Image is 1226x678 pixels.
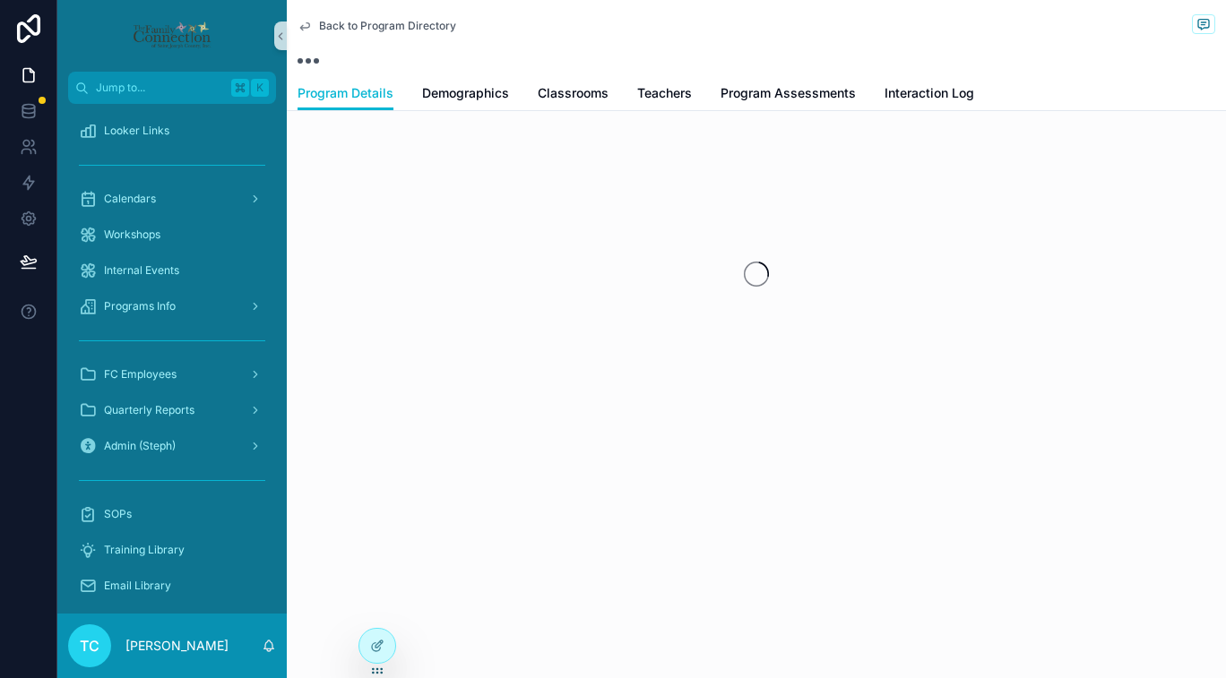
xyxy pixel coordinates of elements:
[319,19,456,33] span: Back to Program Directory
[104,192,156,206] span: Calendars
[538,84,609,102] span: Classrooms
[637,84,692,102] span: Teachers
[422,77,509,113] a: Demographics
[104,543,185,557] span: Training Library
[68,290,276,322] a: Programs Info
[132,21,212,50] img: App logo
[298,77,393,111] a: Program Details
[298,84,393,102] span: Program Details
[68,183,276,215] a: Calendars
[68,358,276,390] a: FC Employees
[721,77,856,113] a: Program Assessments
[104,124,169,138] span: Looker Links
[68,394,276,426] a: Quarterly Reports
[96,81,224,95] span: Jump to...
[298,19,456,33] a: Back to Program Directory
[104,439,176,453] span: Admin (Steph)
[104,403,194,417] span: Quarterly Reports
[637,77,692,113] a: Teachers
[57,104,287,614] div: scrollable content
[885,84,974,102] span: Interaction Log
[104,367,177,382] span: FC Employees
[68,498,276,530] a: SOPs
[422,84,509,102] span: Demographics
[721,84,856,102] span: Program Assessments
[68,534,276,566] a: Training Library
[104,263,179,278] span: Internal Events
[68,430,276,462] a: Admin (Steph)
[68,570,276,602] a: Email Library
[104,579,171,593] span: Email Library
[68,115,276,147] a: Looker Links
[68,254,276,287] a: Internal Events
[104,507,132,521] span: SOPs
[104,299,176,313] span: Programs Info
[253,81,267,95] span: K
[68,219,276,251] a: Workshops
[104,227,160,242] span: Workshops
[80,635,99,657] span: TC
[885,77,974,113] a: Interaction Log
[125,637,229,655] p: [PERSON_NAME]
[538,77,609,113] a: Classrooms
[68,72,276,104] button: Jump to...K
